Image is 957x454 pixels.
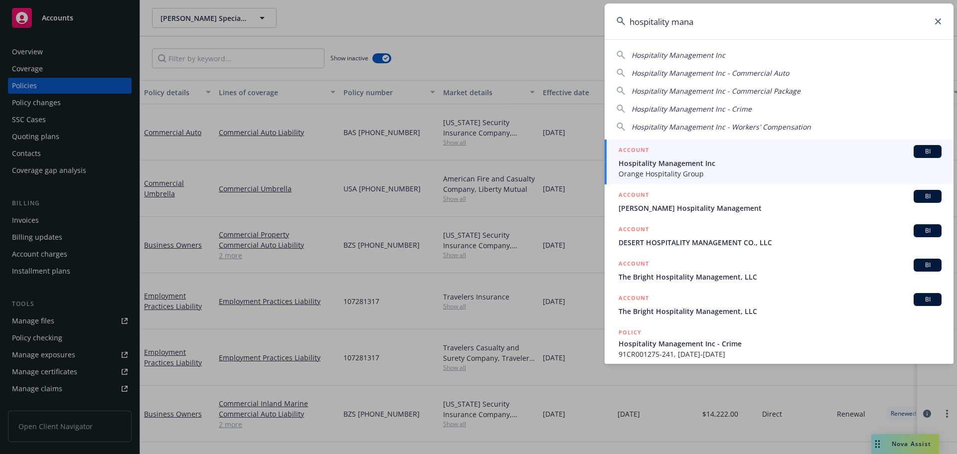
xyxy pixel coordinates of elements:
span: Hospitality Management Inc [619,158,942,168]
h5: ACCOUNT [619,259,649,271]
a: ACCOUNTBIThe Bright Hospitality Management, LLC [605,288,954,322]
span: BI [918,226,938,235]
span: Orange Hospitality Group [619,168,942,179]
a: ACCOUNTBIDESERT HOSPITALITY MANAGEMENT CO., LLC [605,219,954,253]
h5: ACCOUNT [619,190,649,202]
a: ACCOUNTBI[PERSON_NAME] Hospitality Management [605,184,954,219]
span: BI [918,295,938,304]
h5: ACCOUNT [619,293,649,305]
span: Hospitality Management Inc [632,50,725,60]
h5: ACCOUNT [619,224,649,236]
span: [PERSON_NAME] Hospitality Management [619,203,942,213]
span: The Bright Hospitality Management, LLC [619,272,942,282]
span: BI [918,192,938,201]
input: Search... [605,3,954,39]
a: POLICYHospitality Management Inc - Crime91CR001275-241, [DATE]-[DATE] [605,322,954,365]
span: Hospitality Management Inc - Crime [619,338,942,349]
span: BI [918,261,938,270]
h5: POLICY [619,327,641,337]
span: Hospitality Management Inc - Workers' Compensation [632,122,811,132]
span: Hospitality Management Inc - Crime [632,104,752,114]
span: Hospitality Management Inc - Commercial Package [632,86,800,96]
span: 91CR001275-241, [DATE]-[DATE] [619,349,942,359]
span: BI [918,147,938,156]
h5: ACCOUNT [619,145,649,157]
span: Hospitality Management Inc - Commercial Auto [632,68,789,78]
span: The Bright Hospitality Management, LLC [619,306,942,316]
span: DESERT HOSPITALITY MANAGEMENT CO., LLC [619,237,942,248]
a: ACCOUNTBIHospitality Management IncOrange Hospitality Group [605,140,954,184]
a: ACCOUNTBIThe Bright Hospitality Management, LLC [605,253,954,288]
